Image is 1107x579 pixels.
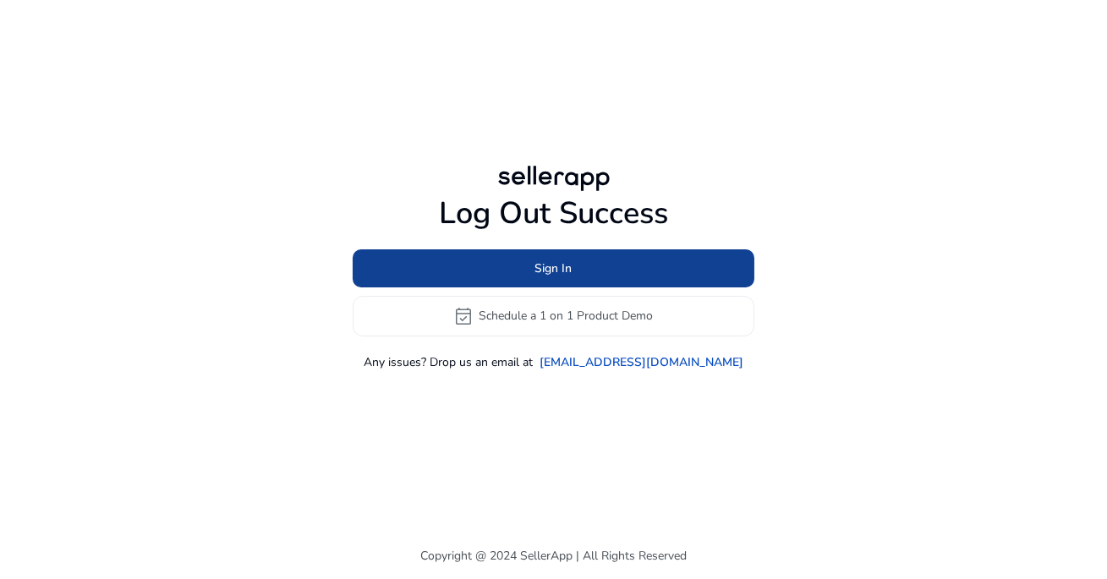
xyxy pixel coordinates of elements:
[353,195,754,232] h1: Log Out Success
[353,296,754,336] button: event_availableSchedule a 1 on 1 Product Demo
[540,353,743,371] a: [EMAIL_ADDRESS][DOMAIN_NAME]
[353,249,754,287] button: Sign In
[454,306,474,326] span: event_available
[364,353,533,371] p: Any issues? Drop us an email at
[535,259,573,277] span: Sign In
